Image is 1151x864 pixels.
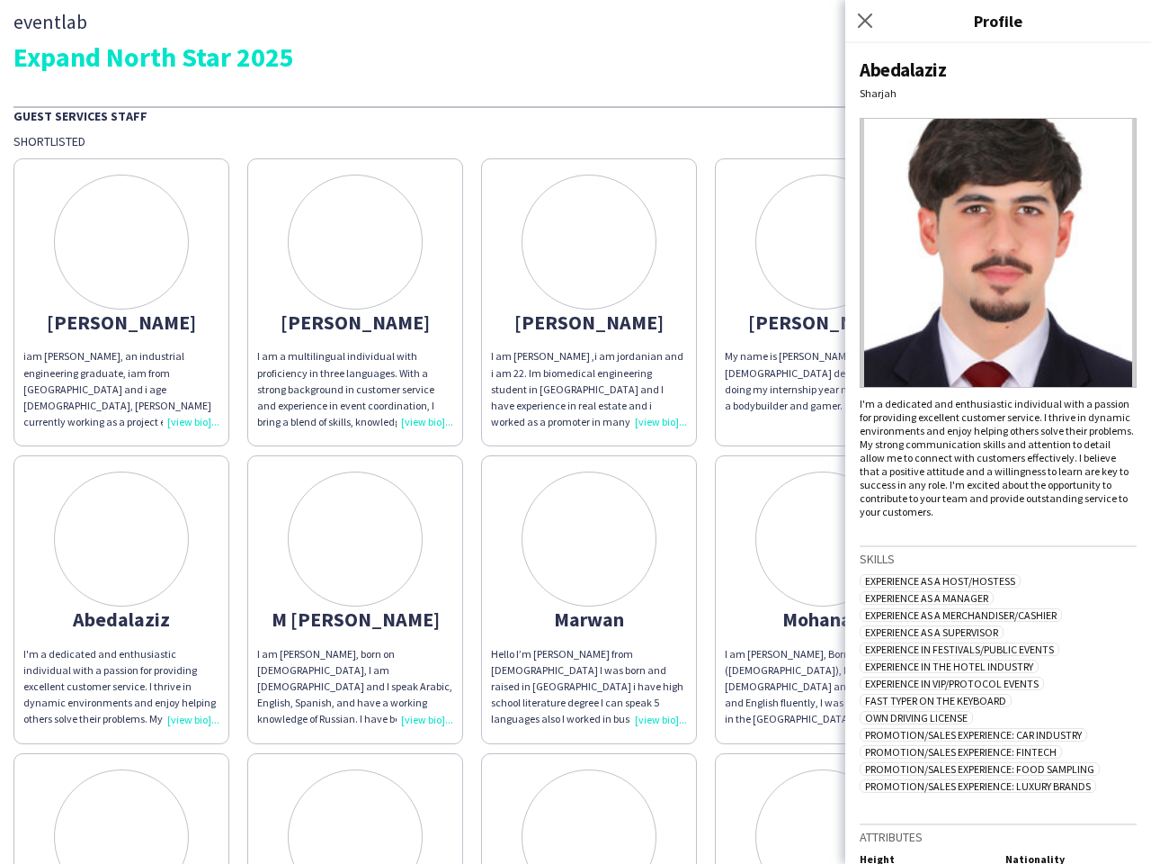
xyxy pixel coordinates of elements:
[860,625,1004,639] span: Experience as a Supervisor
[860,591,994,605] span: Experience as a Manager
[860,694,1012,707] span: Fast Typer on the Keyboard
[845,9,1151,32] h3: Profile
[23,348,219,430] div: iam [PERSON_NAME], an industrial engineering graduate, iam from [GEOGRAPHIC_DATA] and i age [DEMO...
[860,608,1062,622] span: Experience as a Merchandiser/Cashier
[725,646,921,728] div: I am [PERSON_NAME], Born in ([DEMOGRAPHIC_DATA]), I am [DEMOGRAPHIC_DATA] and i speak Arabic and ...
[860,551,1137,567] h3: Skills
[860,643,1059,656] span: Experience in Festivals/Public Events
[860,728,1087,742] span: Promotion/Sales Experience: Car Industry
[13,13,87,30] span: eventlab
[860,779,1096,793] span: Promotion/Sales Experience: Luxury Brands
[257,611,453,627] div: M [PERSON_NAME]
[860,762,1100,776] span: Promotion/Sales Experience: Food Sampling
[725,348,921,414] div: My name is [PERSON_NAME] im [DEMOGRAPHIC_DATA] dentist, I also I’m doing my internship year now, ...
[257,314,453,330] div: [PERSON_NAME]
[860,58,1137,82] div: Abedalaziz
[860,86,1137,100] div: Sharjah
[860,677,1044,690] span: Experience in VIP/Protocol Events
[725,314,921,330] div: [PERSON_NAME]
[23,646,219,728] div: I'm a dedicated and enthusiastic individual with a passion for providing excellent customer servi...
[23,611,219,627] div: Abedalaziz
[860,829,1137,845] h3: Attributes
[860,574,1021,588] span: Experience as a Host/Hostess
[725,611,921,627] div: Mohanad
[13,133,1138,149] div: Shortlisted
[13,106,1138,124] div: Guest Services Staff
[860,745,1062,759] span: Promotion/Sales Experience: Fintech
[860,711,973,724] span: Own Driving License
[860,397,1137,518] div: I'm a dedicated and enthusiastic individual with a passion for providing excellent customer servi...
[491,348,687,430] div: I am [PERSON_NAME] ,i am jordanian and i am 22. Im biomedical engineering student in [GEOGRAPHIC_...
[257,646,453,728] div: I am [PERSON_NAME], born on [DEMOGRAPHIC_DATA], I am [DEMOGRAPHIC_DATA] and I speak Arabic, Engli...
[23,314,219,330] div: [PERSON_NAME]
[860,118,1137,388] img: Crew avatar or photo
[860,660,1039,673] span: Experience in The Hotel Industry
[491,646,687,728] div: Hello I’m [PERSON_NAME] from [DEMOGRAPHIC_DATA] I was born and raised in [GEOGRAPHIC_DATA] i have...
[491,314,687,330] div: [PERSON_NAME]
[13,43,1138,70] div: Expand North Star 2025
[257,348,453,430] div: I am a multilingual individual with proficiency in three languages. With a strong background in c...
[491,611,687,627] div: Marwan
